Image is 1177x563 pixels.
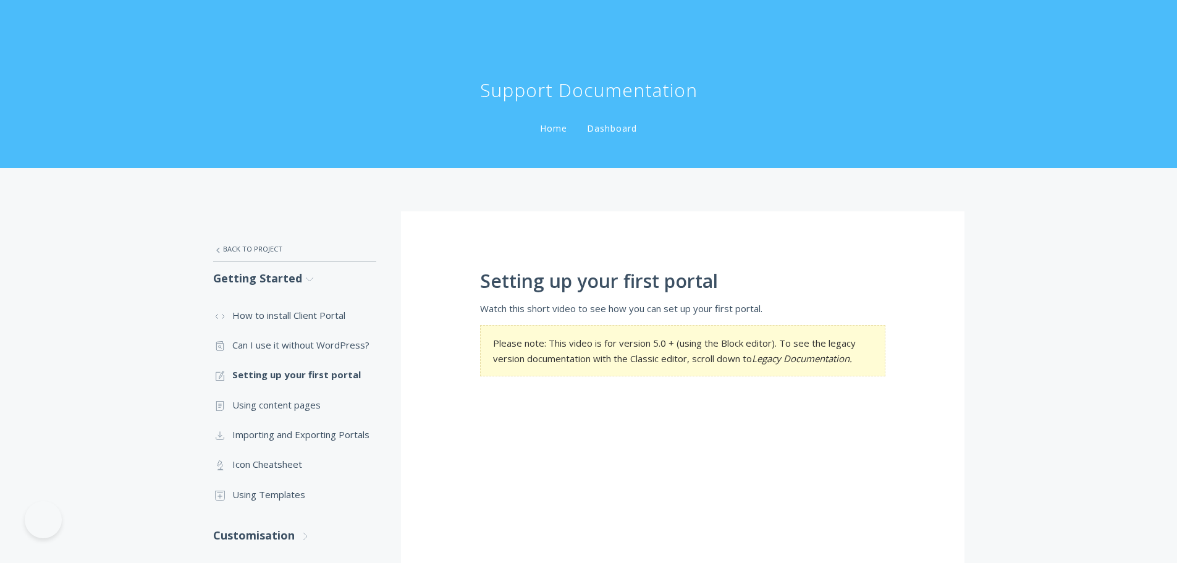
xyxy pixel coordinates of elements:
[752,352,852,365] em: Legacy Documentation.
[213,449,376,479] a: Icon Cheatsheet
[213,300,376,330] a: How to install Client Portal
[213,480,376,509] a: Using Templates
[480,271,885,292] h1: Setting up your first portal
[213,262,376,295] a: Getting Started
[213,330,376,360] a: Can I use it without WordPress?
[480,301,885,316] p: Watch this short video to see how you can set up your first portal.
[213,390,376,420] a: Using content pages
[213,236,376,262] a: Back to Project
[213,360,376,389] a: Setting up your first portal
[213,420,376,449] a: Importing and Exporting Portals
[213,519,376,552] a: Customisation
[25,501,62,538] iframe: Toggle Customer Support
[584,122,639,134] a: Dashboard
[538,122,570,134] a: Home
[480,325,885,376] section: Please note: This video is for version 5.0 + (using the Block editor). To see the legacy version ...
[480,78,698,103] h1: Support Documentation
